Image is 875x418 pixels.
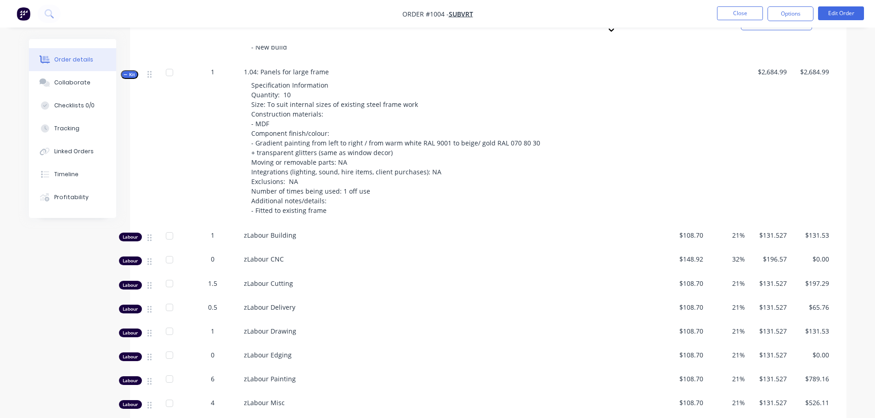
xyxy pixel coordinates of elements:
img: Factory [17,7,30,21]
span: $108.70 [669,398,703,407]
span: 21% [711,230,745,240]
button: Collaborate [29,71,116,94]
div: Labour [119,256,142,265]
span: $108.70 [669,326,703,336]
button: Order details [29,48,116,71]
span: zLabour Painting [244,374,296,383]
span: 1 [211,67,215,77]
span: $148.92 [669,254,703,264]
span: zLabour Drawing [244,327,296,335]
span: 0 [211,350,215,360]
div: Profitability [54,193,89,201]
span: $197.29 [794,279,829,288]
span: 21% [711,302,745,312]
span: zLabour Edging [244,351,292,359]
span: 21% [711,326,745,336]
span: zLabour CNC [244,255,284,263]
span: $0.00 [794,254,829,264]
span: $65.76 [794,302,829,312]
div: Labour [119,305,142,313]
span: zLabour Delivery [244,303,295,312]
span: Specification Information Quantity: 10 Size: To suit internal sizes of existing steel frame work ... [251,81,542,215]
button: Edit Order [818,6,864,20]
div: Linked Orders [54,147,94,156]
span: $131.527 [752,374,787,384]
span: Order #1004 - [402,10,449,18]
span: $131.527 [752,326,787,336]
span: 4 [211,398,215,407]
span: $131.527 [752,230,787,240]
div: Checklists 0/0 [54,101,95,110]
div: Timeline [54,170,79,178]
span: $131.53 [794,326,829,336]
span: zLabour Misc [244,398,285,407]
div: Order details [54,56,93,64]
div: Collaborate [54,78,90,87]
button: Tracking [29,117,116,140]
span: $789.16 [794,374,829,384]
span: $131.527 [752,279,787,288]
span: 1.5 [208,279,217,288]
button: Options [768,6,813,21]
a: Subvrt [449,10,473,18]
span: $526.11 [794,398,829,407]
button: Timeline [29,163,116,186]
button: Close [717,6,763,20]
span: $2,684.99 [752,67,787,77]
span: 21% [711,374,745,384]
span: 21% [711,279,745,288]
span: zLabour Cutting [244,279,293,288]
span: $196.57 [752,254,787,264]
span: 6 [211,374,215,384]
span: $2,684.99 [794,67,829,77]
div: Labour [119,352,142,361]
div: Tracking [54,124,79,133]
span: $0.00 [794,350,829,360]
div: Labour [119,281,142,290]
div: Labour [119,233,142,241]
div: Labour [119,329,142,337]
span: $131.527 [752,398,787,407]
span: 21% [711,398,745,407]
span: $108.70 [669,230,703,240]
span: 21% [711,350,745,360]
span: 1.04: Panels for large frame [244,67,329,76]
button: Profitability [29,186,116,209]
span: Kit [124,71,135,78]
span: $131.527 [752,350,787,360]
span: 32% [711,254,745,264]
span: $108.70 [669,302,703,312]
span: $131.53 [794,230,829,240]
span: 0.5 [208,302,217,312]
span: $108.70 [669,350,703,360]
span: 1 [211,326,215,336]
span: 0 [211,254,215,264]
span: $131.527 [752,302,787,312]
button: Kit [121,70,138,79]
span: 1 [211,230,215,240]
button: Linked Orders [29,140,116,163]
span: zLabour Building [244,231,296,240]
div: Labour [119,400,142,409]
button: Checklists 0/0 [29,94,116,117]
div: Labour [119,376,142,385]
span: $108.70 [669,279,703,288]
span: $108.70 [669,374,703,384]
